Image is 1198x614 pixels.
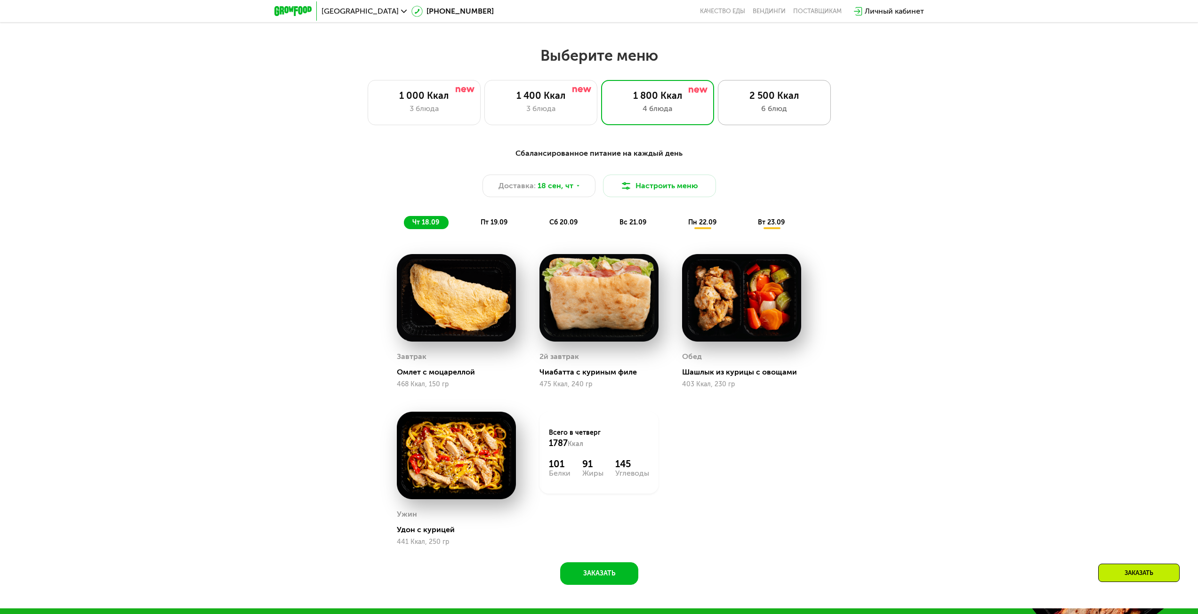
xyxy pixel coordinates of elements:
[865,6,924,17] div: Личный кабинет
[549,428,649,449] div: Всего в четверг
[481,218,507,226] span: пт 19.09
[494,103,587,114] div: 3 блюда
[397,538,516,546] div: 441 Ккал, 250 гр
[498,180,536,191] span: Доставка:
[539,350,579,364] div: 2й завтрак
[549,470,571,477] div: Белки
[397,381,516,388] div: 468 Ккал, 150 гр
[793,8,842,15] div: поставщикам
[397,525,523,534] div: Удон с курицей
[615,470,649,477] div: Углеводы
[568,440,583,448] span: Ккал
[615,458,649,470] div: 145
[322,8,399,15] span: [GEOGRAPHIC_DATA]
[378,90,471,101] div: 1 000 Ккал
[549,218,578,226] span: сб 20.09
[412,218,439,226] span: чт 18.09
[1098,564,1180,582] div: Заказать
[397,350,426,364] div: Завтрак
[582,470,603,477] div: Жиры
[619,218,646,226] span: вс 21.09
[494,90,587,101] div: 1 400 Ккал
[397,507,417,521] div: Ужин
[378,103,471,114] div: 3 блюда
[411,6,494,17] a: [PHONE_NUMBER]
[539,367,666,377] div: Чиабатта с куриным филе
[728,90,821,101] div: 2 500 Ккал
[30,46,1168,65] h2: Выберите меню
[538,180,573,191] span: 18 сен, чт
[682,367,809,377] div: Шашлык из курицы с овощами
[758,218,785,226] span: вт 23.09
[539,381,659,388] div: 475 Ккал, 240 гр
[549,438,568,448] span: 1787
[560,562,638,585] button: Заказать
[682,350,702,364] div: Обед
[549,458,571,470] div: 101
[582,458,603,470] div: 91
[682,381,801,388] div: 403 Ккал, 230 гр
[603,175,716,197] button: Настроить меню
[728,103,821,114] div: 6 блюд
[753,8,786,15] a: Вендинги
[321,148,878,159] div: Сбалансированное питание на каждый день
[611,90,704,101] div: 1 800 Ккал
[397,367,523,377] div: Омлет с моцареллой
[611,103,704,114] div: 4 блюда
[688,218,716,226] span: пн 22.09
[700,8,745,15] a: Качество еды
